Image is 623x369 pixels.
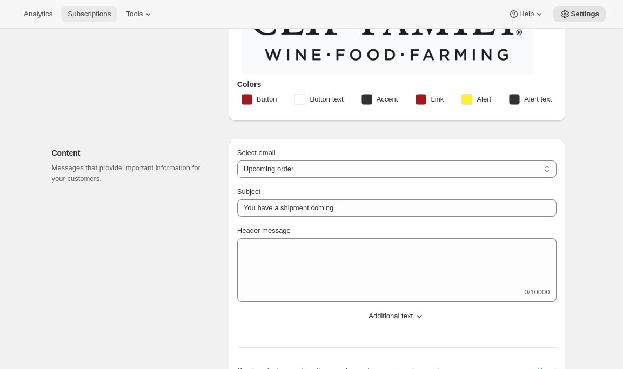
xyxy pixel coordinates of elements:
[237,149,276,157] span: Select email
[52,147,211,158] h2: Content
[519,10,534,18] span: Help
[377,94,398,105] span: Accent
[126,10,143,18] span: Tools
[231,307,563,325] button: Additional text
[257,94,277,105] span: Button
[524,94,552,105] span: Alert text
[455,91,498,108] button: Alert
[571,10,599,18] span: Settings
[237,226,291,234] span: Header message
[237,79,557,90] h3: Colors
[355,91,405,108] button: Accent
[477,94,491,105] span: Alert
[24,10,52,18] span: Analytics
[17,6,59,22] button: Analytics
[68,10,111,18] span: Subscriptions
[237,187,260,196] span: Subject
[553,6,606,22] button: Settings
[235,91,284,108] button: Button
[52,163,211,184] p: Messages that provide important information for your customers.
[502,6,551,22] button: Help
[409,91,450,108] button: Link
[119,6,160,22] button: Tools
[61,6,117,22] button: Subscriptions
[369,311,413,321] span: Additional text
[503,91,558,108] button: Alert text
[310,94,343,105] span: Button text
[431,94,444,105] span: Link
[288,91,350,108] button: Button text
